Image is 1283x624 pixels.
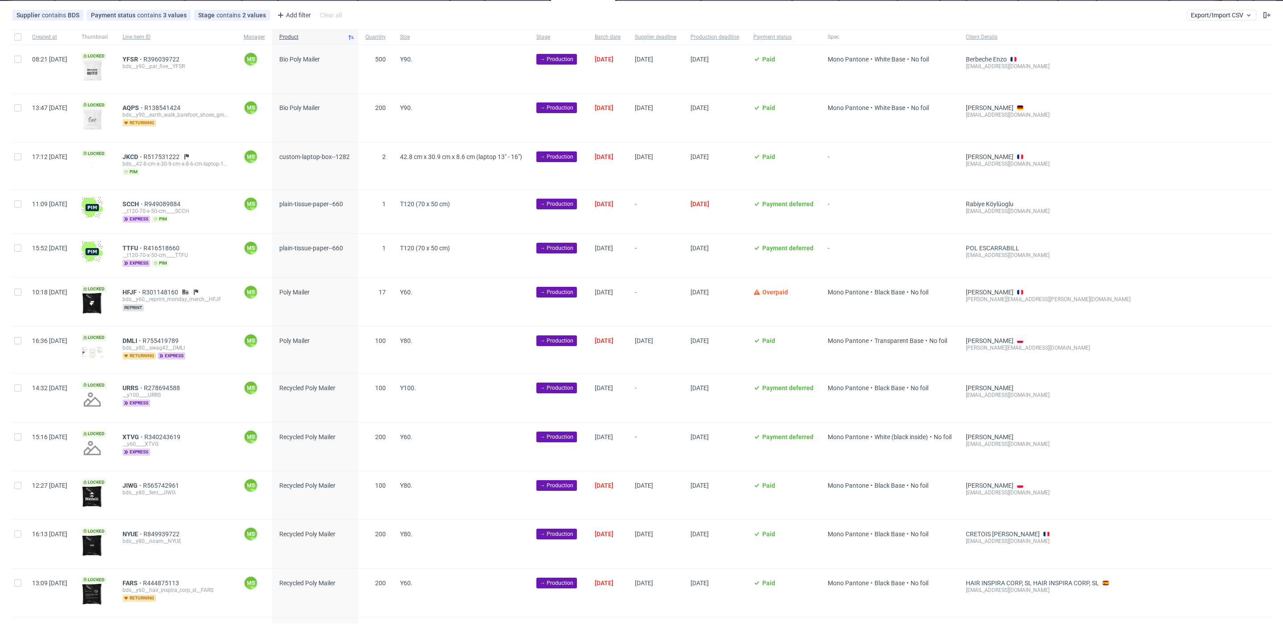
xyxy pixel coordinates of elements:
span: contains [217,12,242,19]
span: - [635,384,676,411]
span: 13:09 [DATE] [32,579,67,587]
span: - [635,200,676,223]
div: [EMAIL_ADDRESS][DOMAIN_NAME] [966,160,1131,167]
span: express [123,260,150,267]
span: No foil [911,289,928,296]
span: R517531222 [143,153,181,160]
span: 08:21 [DATE] [32,56,67,63]
span: pim [123,168,139,175]
a: R755419789 [143,337,180,344]
span: 17 [379,289,386,296]
span: Export/Import CSV [1191,12,1252,19]
span: White Base [874,104,905,111]
span: Locked [82,382,106,389]
span: R278694588 [144,384,182,392]
span: Payment deferred [762,245,813,252]
a: R340243619 [144,433,182,440]
span: • [869,337,874,344]
div: bds__y80__feni__JIWG [123,489,229,496]
span: Mono Pantone [828,289,869,296]
span: Created at [32,33,67,41]
span: [DATE] [635,337,653,344]
span: [DATE] [595,245,613,252]
span: Black Base [874,482,905,489]
span: [DATE] [691,433,709,440]
span: plain-tissue-paper--660 [279,200,343,208]
span: HFJF [123,289,142,296]
img: version_two_editor_design.png [82,535,103,556]
span: No foil [911,482,928,489]
span: • [928,433,934,440]
span: [DATE] [691,153,709,160]
span: [DATE] [691,56,709,63]
div: __t120-70-x-50-cm____SCCH [123,208,229,215]
a: URRS [123,384,144,392]
img: no_design.png [82,389,103,410]
span: Supplier [16,12,42,19]
span: [DATE] [595,433,613,440]
span: 1 [382,245,386,252]
span: • [869,530,874,538]
span: [DATE] [691,104,709,111]
span: Y60. [400,433,413,440]
span: 200 [375,579,386,587]
a: HAIR INSPIRA CORP, SL HAIR INSPIRA CORP, SL [966,579,1099,587]
a: YFSR [123,56,143,63]
span: 2 [382,153,386,160]
span: Locked [82,430,106,437]
a: R949089884 [144,200,182,208]
span: - [828,200,952,223]
span: → Production [540,244,573,252]
span: • [869,384,874,392]
span: contains [42,12,68,19]
figcaption: MS [245,528,257,540]
span: • [905,482,911,489]
div: [EMAIL_ADDRESS][DOMAIN_NAME] [966,111,1131,118]
a: R138541424 [144,104,182,111]
button: Export/Import CSV [1187,10,1256,20]
span: - [635,245,676,267]
span: T120 (70 x 50 cm) [400,200,450,208]
span: [DATE] [635,104,653,111]
span: → Production [540,288,573,296]
span: → Production [540,530,573,538]
span: R444875113 [143,579,181,587]
figcaption: MS [245,577,257,589]
a: [PERSON_NAME] [966,433,1013,440]
span: Poly Mailer [279,289,310,296]
span: Mono Pantone [828,104,869,111]
span: [DATE] [691,289,709,296]
figcaption: MS [245,334,257,347]
span: 12:27 [DATE] [32,482,67,489]
span: Y80. [400,337,413,344]
div: [EMAIL_ADDRESS][DOMAIN_NAME] [966,392,1131,399]
span: Mono Pantone [828,384,869,392]
span: Y100. [400,384,416,392]
span: Paid [762,530,775,538]
span: express [123,449,150,456]
span: • [869,56,874,63]
span: 200 [375,104,386,111]
div: Clear all [318,9,343,21]
span: [DATE] [595,153,613,160]
span: R301148160 [142,289,180,296]
span: [DATE] [691,482,709,489]
span: Mono Pantone [828,56,869,63]
a: Rabiye Köylüoglu [966,200,1013,208]
div: bds__y90__earth_walk_barefoot_shoes_gmbh__AQPS [123,111,229,118]
span: [DATE] [691,384,709,392]
span: returning [123,352,156,359]
span: Black Base [874,384,905,392]
span: 100 [375,337,386,344]
span: R396039722 [143,56,181,63]
span: AQPS [123,104,144,111]
span: Recycled Poly Mailer [279,433,335,440]
a: DMLI [123,337,143,344]
a: [PERSON_NAME] [966,289,1013,296]
figcaption: MS [245,198,257,210]
span: Payment status [753,33,813,41]
span: 10:18 [DATE] [32,289,67,296]
span: [DATE] [691,200,709,208]
span: R416518660 [143,245,181,252]
span: custom-laptop-box--1282 [279,153,350,160]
